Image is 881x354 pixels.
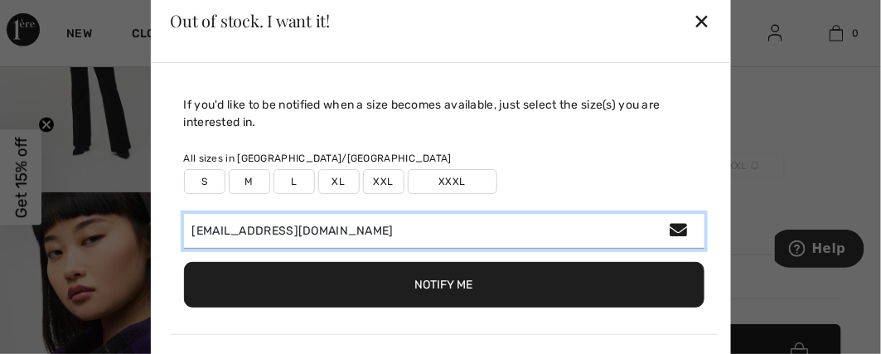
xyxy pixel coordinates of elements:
label: L [273,169,315,194]
label: M [229,169,270,194]
label: S [184,169,225,194]
div: All sizes in [GEOGRAPHIC_DATA]/[GEOGRAPHIC_DATA] [184,151,704,166]
div: ✕ [693,3,710,38]
label: XXXL [408,169,497,194]
div: Out of stock. I want it! [171,12,331,29]
input: Your E-mail Address [184,214,704,249]
button: Notify Me [184,262,704,308]
label: XXL [363,169,404,194]
label: XL [318,169,360,194]
span: Help [37,12,71,27]
div: If you'd like to be notified when a size becomes available, just select the size(s) you are inter... [184,96,704,131]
